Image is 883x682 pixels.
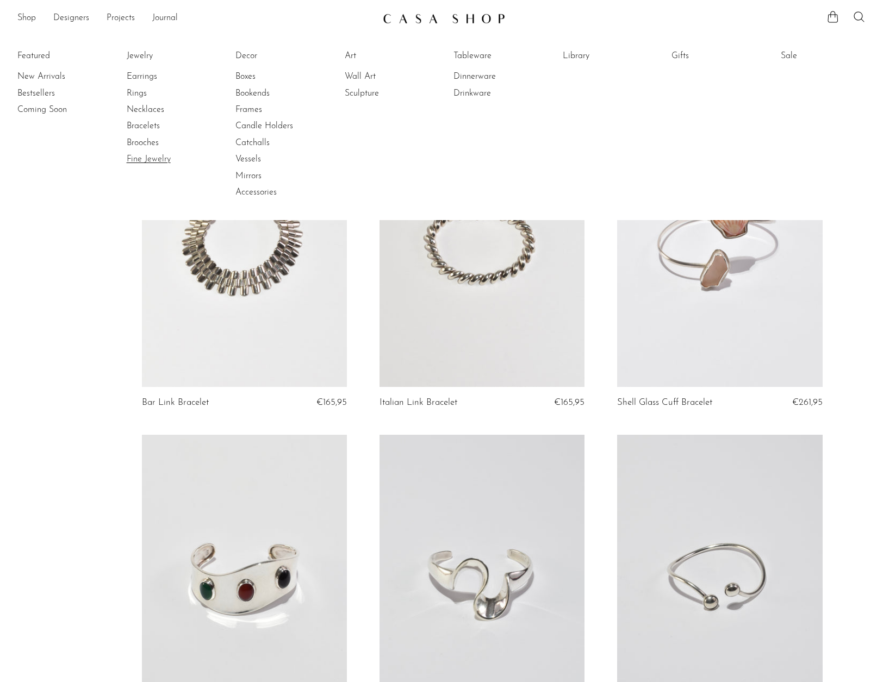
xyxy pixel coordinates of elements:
[17,71,99,83] a: New Arrivals
[235,153,317,165] a: Vessels
[127,87,208,99] a: Rings
[127,104,208,116] a: Necklaces
[563,48,644,68] ul: Library
[781,50,862,62] a: Sale
[235,104,317,116] a: Frames
[453,87,535,99] a: Drinkware
[107,11,135,26] a: Projects
[563,50,644,62] a: Library
[453,71,535,83] a: Dinnerware
[453,50,535,62] a: Tableware
[617,398,712,408] a: Shell Glass Cuff Bracelet
[235,170,317,182] a: Mirrors
[380,398,457,408] a: Italian Link Bracelet
[453,48,535,102] ul: Tableware
[671,48,753,68] ul: Gifts
[345,87,426,99] a: Sculpture
[235,120,317,132] a: Candle Holders
[17,9,374,28] ul: NEW HEADER MENU
[17,9,374,28] nav: Desktop navigation
[345,48,426,102] ul: Art
[17,11,36,26] a: Shop
[127,50,208,62] a: Jewelry
[235,71,317,83] a: Boxes
[152,11,178,26] a: Journal
[554,398,584,407] span: €165,95
[17,104,99,116] a: Coming Soon
[316,398,347,407] span: €165,95
[127,71,208,83] a: Earrings
[127,120,208,132] a: Bracelets
[792,398,823,407] span: €261,95
[127,137,208,149] a: Brooches
[235,48,317,201] ul: Decor
[127,48,208,168] ul: Jewelry
[142,398,209,408] a: Bar Link Bracelet
[235,186,317,198] a: Accessories
[17,87,99,99] a: Bestsellers
[781,48,862,68] ul: Sale
[345,50,426,62] a: Art
[53,11,89,26] a: Designers
[671,50,753,62] a: Gifts
[17,68,99,118] ul: Featured
[235,50,317,62] a: Decor
[235,137,317,149] a: Catchalls
[345,71,426,83] a: Wall Art
[127,153,208,165] a: Fine Jewelry
[235,87,317,99] a: Bookends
